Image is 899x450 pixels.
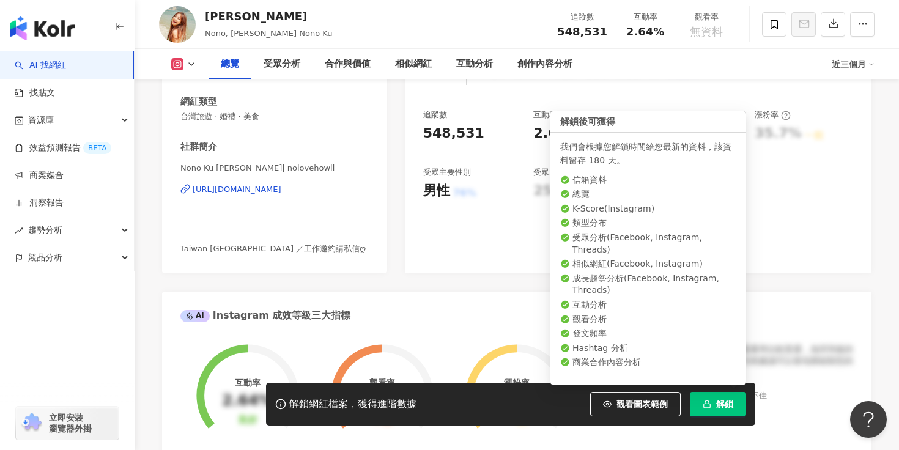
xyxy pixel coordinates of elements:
a: 商案媒合 [15,169,64,182]
div: 互動分析 [456,57,493,72]
div: AI [180,310,210,322]
div: 合作與價值 [325,57,371,72]
div: 觀看率 [369,378,395,388]
img: logo [10,16,75,40]
div: [URL][DOMAIN_NAME] [193,184,281,195]
li: 受眾分析 ( Facebook, Instagram, Threads ) [560,232,736,256]
div: 總覽 [221,57,239,72]
button: 解鎖 [690,392,746,416]
a: searchAI 找網紅 [15,59,66,72]
li: 總覽 [560,188,736,201]
div: 追蹤數 [557,11,607,23]
div: 創作內容分析 [517,57,572,72]
div: 近三個月 [832,54,875,74]
img: KOL Avatar [159,6,196,43]
div: 互動率 [235,378,261,388]
li: 發文頻率 [560,328,736,340]
div: 漲粉率 [755,109,791,120]
span: rise [15,226,23,235]
span: 台灣旅遊 · 婚禮 · 美食 [180,111,368,122]
div: [PERSON_NAME] [205,9,332,24]
li: 相似網紅 ( Facebook, Instagram ) [560,258,736,270]
li: K-Score ( Instagram ) [560,203,736,215]
div: 相似網紅 [395,57,432,72]
div: 漲粉率 [504,378,530,388]
a: 效益預測報告BETA [15,142,111,154]
div: 網紅類型 [180,95,217,108]
span: 立即安裝 瀏覽器外掛 [49,412,92,434]
span: 解鎖 [716,399,733,409]
div: 548,531 [423,124,484,143]
div: 互動率 [622,11,668,23]
div: Instagram 成效等級三大指標 [180,309,350,322]
span: Nono, [PERSON_NAME] Nono Ku [205,29,332,38]
span: 觀看圖表範例 [616,399,668,409]
button: 觀看圖表範例 [590,392,681,416]
div: 2.64% [533,124,580,143]
span: 2.64% [626,26,664,38]
div: 觀看率 [683,11,730,23]
div: 追蹤數 [423,109,447,120]
div: 觀看率 [644,109,680,120]
div: 受眾主要性別 [423,167,471,178]
div: 互動率 [533,109,569,120]
a: 洞察報告 [15,197,64,209]
div: 社群簡介 [180,141,217,153]
li: Hashtag 分析 [560,342,736,355]
div: 解鎖後可獲得 [550,111,746,133]
span: Taiwan [GEOGRAPHIC_DATA] ／工作邀約請私信ღ [180,244,366,253]
img: chrome extension [20,413,43,433]
li: 成長趨勢分析 ( Facebook, Instagram, Threads ) [560,273,736,297]
li: 觀看分析 [560,314,736,326]
div: 受眾主要年齡 [533,167,581,178]
span: Nono Ku [PERSON_NAME]| nolovehowll [180,163,368,174]
span: 548,531 [557,25,607,38]
span: 競品分析 [28,244,62,271]
li: 商業合作內容分析 [560,356,736,369]
div: 我們會根據您解鎖時間給您最新的資料，該資料留存 180 天。 [560,140,736,167]
a: chrome extension立即安裝 瀏覽器外掛 [16,407,119,440]
a: [URL][DOMAIN_NAME] [180,184,368,195]
a: 找貼文 [15,87,55,99]
span: 趨勢分析 [28,216,62,244]
span: 無資料 [690,26,723,38]
li: 信箱資料 [560,174,736,186]
li: 類型分布 [560,217,736,229]
span: 資源庫 [28,106,54,134]
li: 互動分析 [560,299,736,311]
div: 解鎖網紅檔案，獲得進階數據 [289,398,416,411]
div: 男性 [423,182,450,201]
div: 受眾分析 [264,57,300,72]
